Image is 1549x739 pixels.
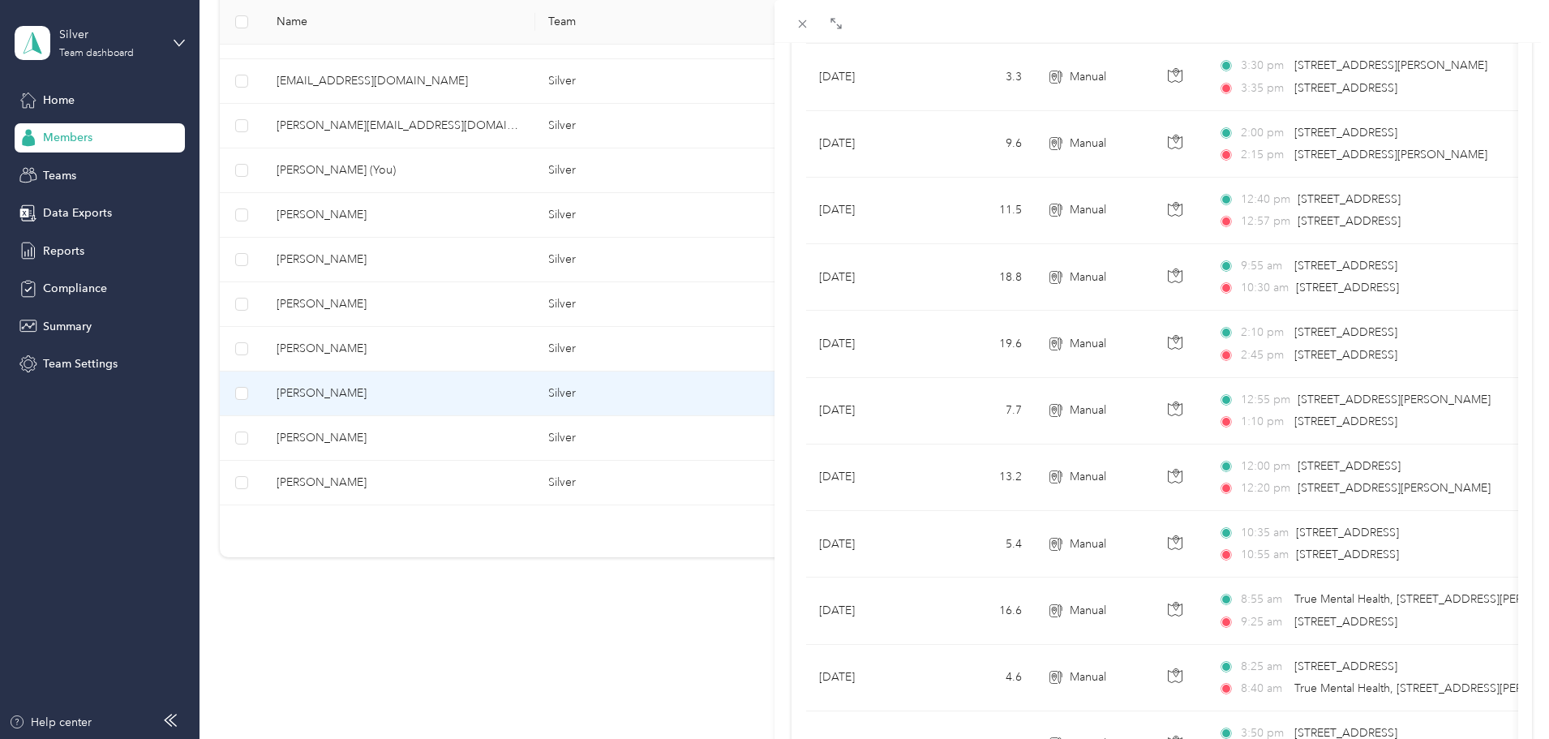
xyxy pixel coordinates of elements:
span: 8:40 am [1241,680,1287,698]
span: [STREET_ADDRESS] [1298,192,1401,206]
iframe: Everlance-gr Chat Button Frame [1458,648,1549,739]
td: [DATE] [806,445,928,511]
span: [STREET_ADDRESS] [1294,325,1397,339]
span: 10:35 am [1241,524,1289,542]
span: 2:15 pm [1241,146,1287,164]
span: Manual [1070,135,1106,153]
span: [STREET_ADDRESS] [1298,459,1401,473]
span: Manual [1070,602,1106,620]
span: [STREET_ADDRESS] [1294,259,1397,273]
span: 2:45 pm [1241,346,1287,364]
span: 8:55 am [1241,591,1287,608]
span: 12:57 pm [1241,213,1290,230]
span: [STREET_ADDRESS] [1294,415,1397,428]
span: [STREET_ADDRESS][PERSON_NAME] [1298,393,1491,406]
td: 18.8 [928,244,1035,311]
td: [DATE] [806,44,928,110]
td: [DATE] [806,111,928,178]
span: [STREET_ADDRESS][PERSON_NAME] [1294,148,1487,161]
span: 10:55 am [1241,546,1289,564]
span: 3:30 pm [1241,57,1287,75]
span: [STREET_ADDRESS] [1298,214,1401,228]
span: [STREET_ADDRESS] [1294,615,1397,629]
span: [STREET_ADDRESS] [1294,126,1397,140]
span: 12:00 pm [1241,458,1290,475]
span: Manual [1070,201,1106,219]
td: 7.7 [928,378,1035,445]
span: 12:40 pm [1241,191,1290,208]
td: [DATE] [806,578,928,644]
td: 3.3 [928,44,1035,110]
span: Manual [1070,468,1106,486]
td: [DATE] [806,511,928,578]
td: [DATE] [806,178,928,244]
span: 2:10 pm [1241,324,1287,342]
td: 16.6 [928,578,1035,644]
td: 19.6 [928,311,1035,377]
span: 2:00 pm [1241,124,1287,142]
span: [STREET_ADDRESS][PERSON_NAME] [1294,58,1487,72]
span: Manual [1070,335,1106,353]
span: 1:10 pm [1241,413,1287,431]
span: 12:20 pm [1241,479,1290,497]
span: Manual [1070,402,1106,419]
span: 9:55 am [1241,257,1287,275]
span: [STREET_ADDRESS] [1294,81,1397,95]
td: [DATE] [806,378,928,445]
td: 5.4 [928,511,1035,578]
td: [DATE] [806,311,928,377]
span: [STREET_ADDRESS] [1296,281,1399,294]
span: 9:25 am [1241,613,1287,631]
td: 11.5 [928,178,1035,244]
td: [DATE] [806,645,928,711]
span: 12:55 pm [1241,391,1290,409]
span: Manual [1070,535,1106,553]
span: Manual [1070,68,1106,86]
span: 10:30 am [1241,279,1289,297]
span: Manual [1070,668,1106,686]
span: [STREET_ADDRESS] [1296,526,1399,539]
span: 8:25 am [1241,658,1287,676]
span: [STREET_ADDRESS] [1294,660,1397,673]
td: 4.6 [928,645,1035,711]
span: [STREET_ADDRESS] [1294,348,1397,362]
td: 13.2 [928,445,1035,511]
td: [DATE] [806,244,928,311]
span: 3:35 pm [1241,79,1287,97]
span: Manual [1070,269,1106,286]
span: [STREET_ADDRESS][PERSON_NAME] [1298,481,1491,495]
span: [STREET_ADDRESS] [1296,548,1399,561]
td: 9.6 [928,111,1035,178]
